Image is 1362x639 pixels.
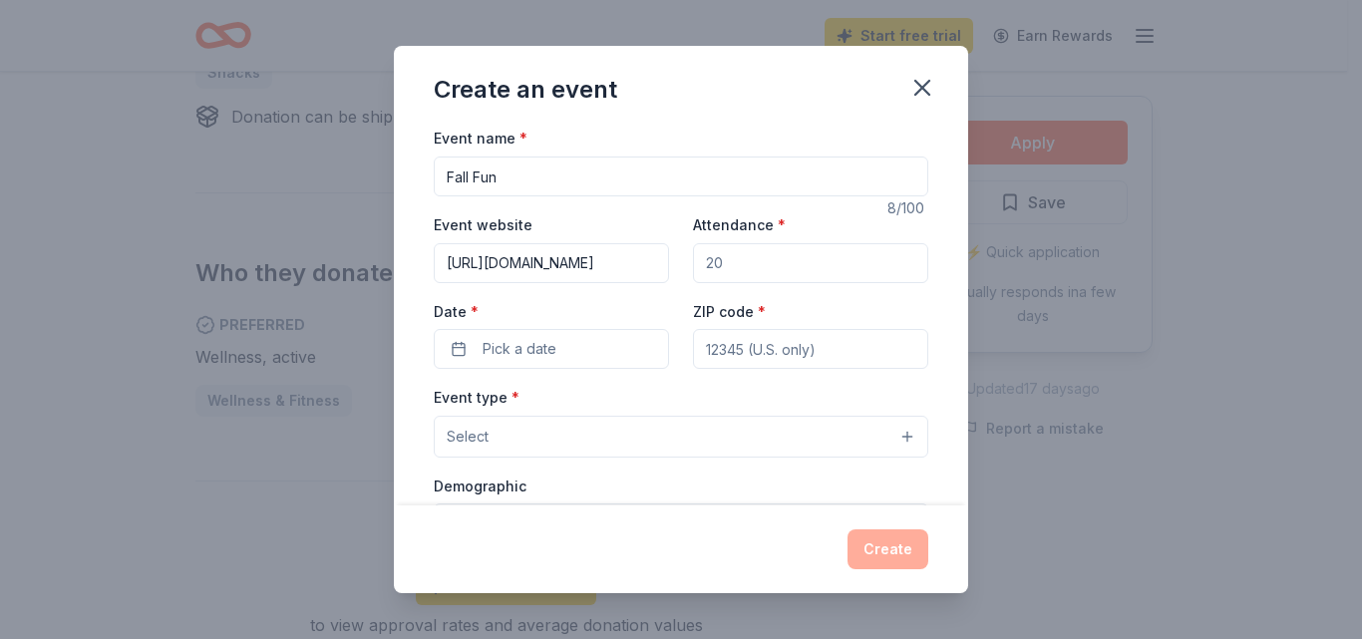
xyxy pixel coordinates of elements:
[434,129,527,149] label: Event name
[434,74,617,106] div: Create an event
[693,302,766,322] label: ZIP code
[434,477,526,496] label: Demographic
[434,329,669,369] button: Pick a date
[434,388,519,408] label: Event type
[693,329,928,369] input: 12345 (U.S. only)
[693,243,928,283] input: 20
[434,243,669,283] input: https://www...
[434,157,928,196] input: Spring Fundraiser
[483,337,556,361] span: Pick a date
[693,215,786,235] label: Attendance
[447,425,489,449] span: Select
[434,302,669,322] label: Date
[887,196,928,220] div: 8 /100
[434,416,928,458] button: Select
[434,503,928,545] button: Select
[434,215,532,235] label: Event website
